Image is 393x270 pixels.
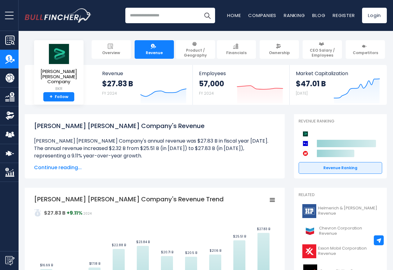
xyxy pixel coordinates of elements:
[260,40,299,59] a: Ownership
[135,40,174,59] a: Revenue
[185,251,197,255] text: $20.5 B
[296,71,380,76] span: Market Capitalization
[299,162,382,174] a: Revenue Ranking
[5,111,15,120] img: Ownership
[102,91,117,96] small: FY 2024
[136,240,150,244] text: $23.84 B
[193,65,289,105] a: Employees 57,000 FY 2024
[102,71,187,76] span: Revenue
[209,248,221,253] text: $21.16 B
[302,140,309,147] img: Schlumberger Limited competitors logo
[302,130,309,138] img: Baker Hughes Company competitors logo
[257,227,270,231] text: $27.83 B
[40,263,53,268] text: $16.69 B
[302,244,316,258] img: XOM logo
[34,164,275,171] span: Continue reading...
[34,195,224,204] tspan: [PERSON_NAME] [PERSON_NAME] Company's Revenue Trend
[102,79,133,88] strong: $27.83 B
[199,91,214,96] small: FY 2024
[34,137,275,160] li: [PERSON_NAME] [PERSON_NAME] Company's annual revenue was $27.83 B in fiscal year [DATE]. The annu...
[248,12,276,19] a: Companies
[44,209,66,216] strong: $27.83 B
[346,40,385,59] a: Competitors
[305,48,339,58] span: CEO Salary / Employees
[39,43,79,92] a: [PERSON_NAME] [PERSON_NAME] Company BKR
[199,79,224,88] strong: 57,000
[34,209,41,216] img: addasd
[333,12,355,19] a: Register
[362,8,387,23] a: Login
[102,50,120,55] span: Overview
[200,8,215,23] button: Search
[296,91,308,96] small: [DATE]
[39,69,79,84] span: [PERSON_NAME] [PERSON_NAME] Company
[67,209,82,216] strong: +9.11%
[96,65,193,105] a: Revenue $27.83 B FY 2024
[269,50,290,55] span: Ownership
[34,121,275,131] h1: [PERSON_NAME] [PERSON_NAME] Company's Revenue
[302,204,316,218] img: HP logo
[227,12,241,19] a: Home
[179,48,212,58] span: Product / Geography
[176,40,215,59] a: Product / Geography
[312,12,325,19] a: Blog
[296,79,326,88] strong: $47.01 B
[299,243,382,260] a: Exxon Mobil Corporation Revenue
[284,12,305,19] a: Ranking
[50,94,53,100] strong: +
[353,50,378,55] span: Competitors
[161,250,173,255] text: $20.71 B
[302,150,309,157] img: Halliburton Company competitors logo
[112,243,126,247] text: $22.88 B
[299,223,382,240] a: Chevron Corporation Revenue
[83,211,92,216] span: 2024
[290,65,386,105] a: Market Capitalization $47.01 B [DATE]
[299,192,382,198] p: Related
[299,203,382,220] a: Helmerich & [PERSON_NAME] Revenue
[302,224,317,238] img: CVX logo
[217,40,256,59] a: Financials
[25,8,91,23] a: Go to homepage
[25,8,92,23] img: Bullfincher logo
[39,86,79,92] small: BKR
[233,234,246,239] text: $25.51 B
[43,92,74,102] a: +Follow
[303,40,342,59] a: CEO Salary / Employees
[226,50,247,55] span: Financials
[146,50,163,55] span: Revenue
[92,40,131,59] a: Overview
[89,261,100,266] text: $17.18 B
[199,71,283,76] span: Employees
[299,119,382,124] p: Revenue Ranking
